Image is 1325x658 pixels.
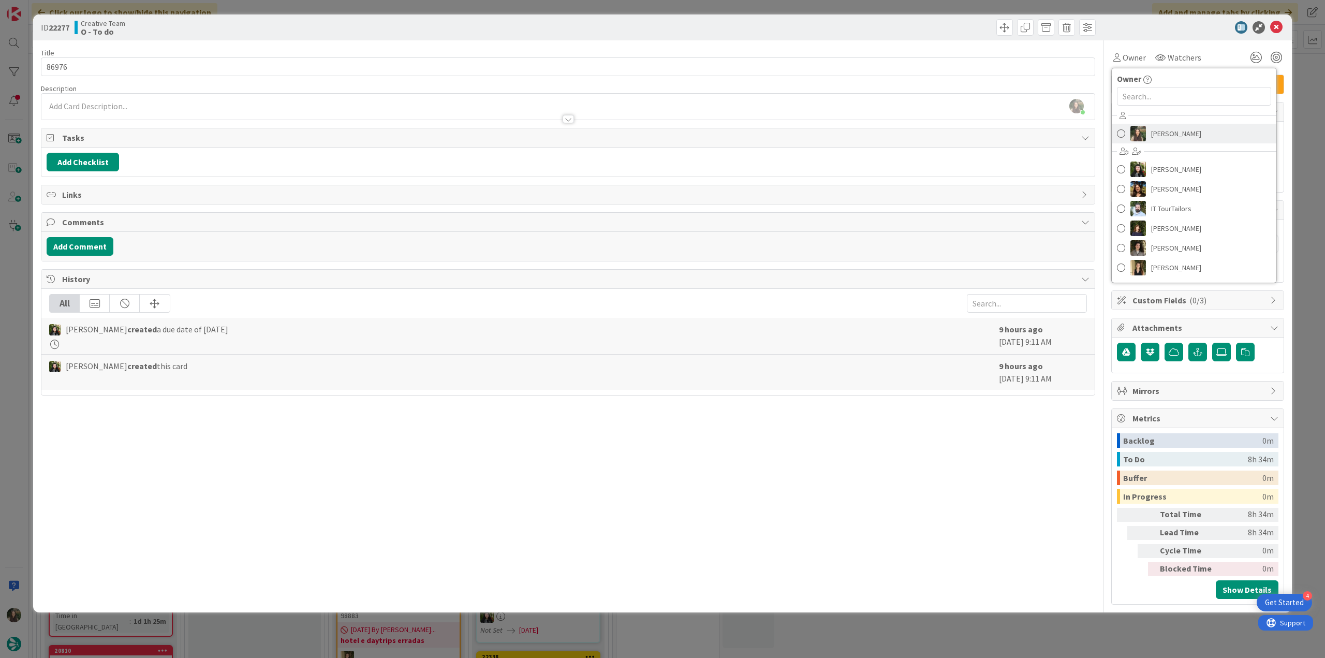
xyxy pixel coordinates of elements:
[1112,238,1276,258] a: MS[PERSON_NAME]
[1112,159,1276,179] a: BC[PERSON_NAME]
[47,237,113,256] button: Add Comment
[1117,87,1271,106] input: Search...
[1265,597,1304,608] div: Get Started
[1160,526,1217,540] div: Lead Time
[1257,594,1312,611] div: Open Get Started checklist, remaining modules: 4
[1160,508,1217,522] div: Total Time
[66,323,228,335] span: [PERSON_NAME] a due date of [DATE]
[1160,562,1217,576] div: Blocked Time
[41,57,1095,76] input: type card name here...
[50,295,80,312] div: All
[967,294,1087,313] input: Search...
[81,19,125,27] span: Creative Team
[999,360,1087,385] div: [DATE] 9:11 AM
[1130,221,1146,236] img: MC
[1151,240,1201,256] span: [PERSON_NAME]
[1221,544,1274,558] div: 0m
[62,216,1076,228] span: Comments
[1248,452,1274,466] div: 8h 34m
[1160,544,1217,558] div: Cycle Time
[1123,489,1262,504] div: In Progress
[1130,240,1146,256] img: MS
[1262,433,1274,448] div: 0m
[1221,526,1274,540] div: 8h 34m
[1130,126,1146,141] img: IG
[1123,433,1262,448] div: Backlog
[49,324,61,335] img: BC
[1262,489,1274,504] div: 0m
[1112,199,1276,218] a: ITIT TourTailors
[1151,221,1201,236] span: [PERSON_NAME]
[999,361,1043,371] b: 9 hours ago
[1151,201,1191,216] span: IT TourTailors
[1132,321,1265,334] span: Attachments
[47,153,119,171] button: Add Checklist
[1303,591,1312,601] div: 4
[1262,471,1274,485] div: 0m
[1130,162,1146,177] img: BC
[62,273,1076,285] span: History
[62,131,1076,144] span: Tasks
[41,21,69,34] span: ID
[1151,126,1201,141] span: [PERSON_NAME]
[999,323,1087,349] div: [DATE] 9:11 AM
[999,324,1043,334] b: 9 hours ago
[1132,412,1265,425] span: Metrics
[1069,99,1084,113] img: 0riiWcpNYxeD57xbJhM7U3fMlmnERAK7.webp
[127,361,157,371] b: created
[62,188,1076,201] span: Links
[1151,260,1201,275] span: [PERSON_NAME]
[1112,179,1276,199] a: DR[PERSON_NAME]
[1117,72,1141,85] span: Owner
[1130,181,1146,197] img: DR
[1221,562,1274,576] div: 0m
[22,2,47,14] span: Support
[1189,295,1206,305] span: ( 0/3 )
[41,84,77,93] span: Description
[1168,51,1201,64] span: Watchers
[49,22,69,33] b: 22277
[1216,580,1278,599] button: Show Details
[49,361,61,372] img: BC
[1221,508,1274,522] div: 8h 34m
[1151,162,1201,177] span: [PERSON_NAME]
[1130,260,1146,275] img: SP
[1132,385,1265,397] span: Mirrors
[1123,51,1146,64] span: Owner
[1132,294,1265,306] span: Custom Fields
[1123,452,1248,466] div: To Do
[1112,218,1276,238] a: MC[PERSON_NAME]
[1112,124,1276,143] a: IG[PERSON_NAME]
[1130,201,1146,216] img: IT
[41,48,54,57] label: Title
[81,27,125,36] b: O - To do
[1123,471,1262,485] div: Buffer
[66,360,187,372] span: [PERSON_NAME] this card
[1151,181,1201,197] span: [PERSON_NAME]
[127,324,157,334] b: created
[1112,258,1276,277] a: SP[PERSON_NAME]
